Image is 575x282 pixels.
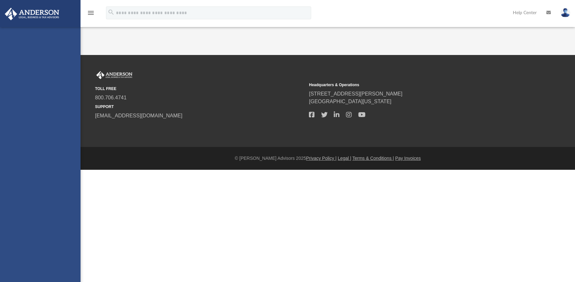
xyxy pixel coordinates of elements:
a: [STREET_ADDRESS][PERSON_NAME] [309,91,402,96]
img: Anderson Advisors Platinum Portal [95,71,134,79]
i: menu [87,9,95,17]
a: [EMAIL_ADDRESS][DOMAIN_NAME] [95,113,182,118]
small: SUPPORT [95,104,304,110]
a: Pay Invoices [395,156,421,161]
small: Headquarters & Operations [309,82,518,88]
a: Terms & Conditions | [352,156,394,161]
i: search [108,9,115,16]
a: [GEOGRAPHIC_DATA][US_STATE] [309,99,391,104]
img: Anderson Advisors Platinum Portal [3,8,61,20]
div: © [PERSON_NAME] Advisors 2025 [81,155,575,162]
a: 800.706.4741 [95,95,127,100]
a: Legal | [338,156,351,161]
a: Privacy Policy | [306,156,337,161]
img: User Pic [561,8,570,17]
a: menu [87,12,95,17]
small: TOLL FREE [95,86,304,92]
